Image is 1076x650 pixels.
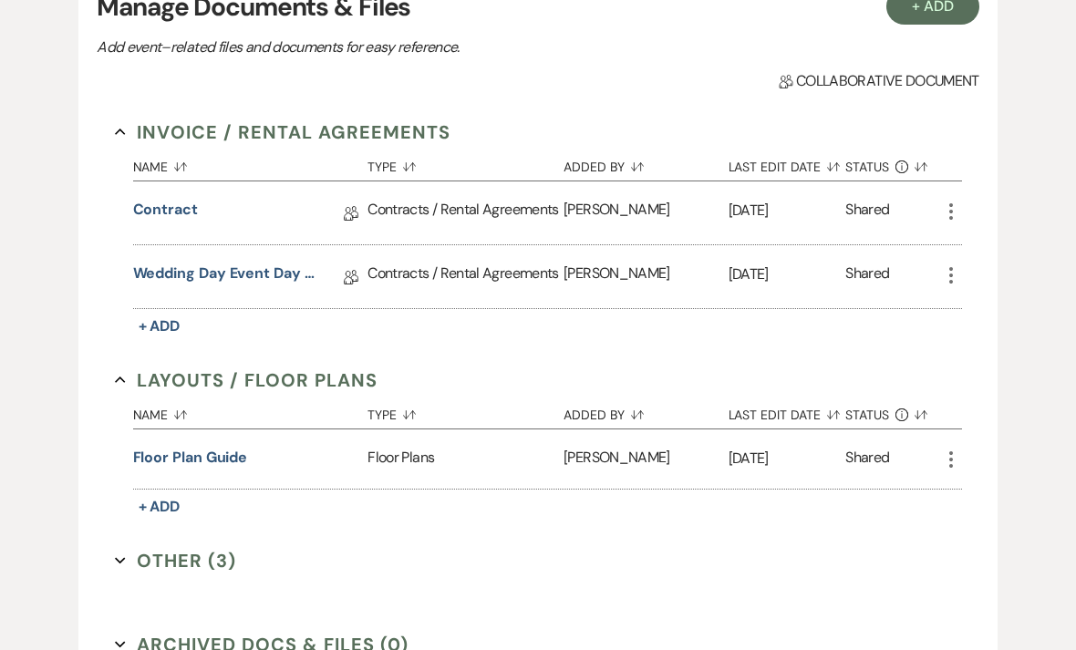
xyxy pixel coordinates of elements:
[729,199,846,222] p: [DATE]
[133,494,186,520] button: + Add
[139,497,181,516] span: + Add
[564,245,728,308] div: [PERSON_NAME]
[564,394,728,428] button: Added By
[845,263,889,291] div: Shared
[845,146,939,181] button: Status
[729,447,846,470] p: [DATE]
[845,447,889,471] div: Shared
[729,263,846,286] p: [DATE]
[367,394,564,428] button: Type
[133,447,248,469] button: floor plan guide
[845,394,939,428] button: Status
[845,160,889,173] span: Status
[133,263,316,291] a: Wedding Day Event Day of Coordinator
[729,146,846,181] button: Last Edit Date
[367,146,564,181] button: Type
[367,429,564,489] div: Floor Plans
[845,199,889,227] div: Shared
[729,394,846,428] button: Last Edit Date
[367,181,564,244] div: Contracts / Rental Agreements
[115,366,378,394] button: Layouts / Floor Plans
[133,394,368,428] button: Name
[564,181,728,244] div: [PERSON_NAME]
[779,70,979,92] span: Collaborative document
[133,146,368,181] button: Name
[139,316,181,335] span: + Add
[564,146,728,181] button: Added By
[845,408,889,421] span: Status
[115,547,237,574] button: Other (3)
[115,119,451,146] button: Invoice / Rental Agreements
[564,429,728,489] div: [PERSON_NAME]
[133,314,186,339] button: + Add
[367,245,564,308] div: Contracts / Rental Agreements
[133,199,198,227] a: Contract
[97,36,735,59] p: Add event–related files and documents for easy reference.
